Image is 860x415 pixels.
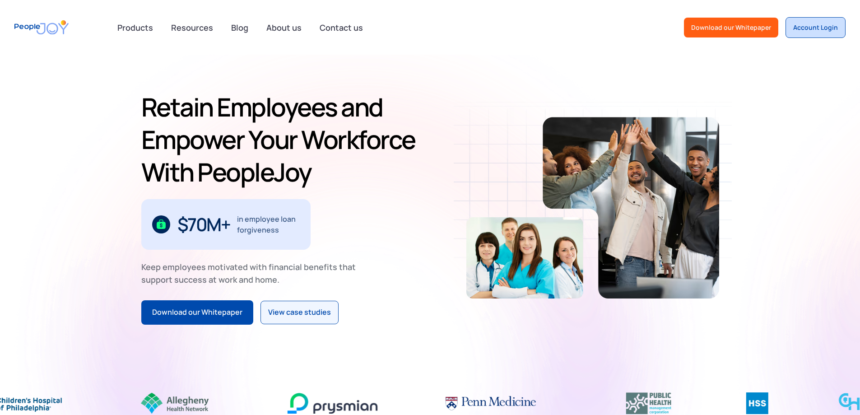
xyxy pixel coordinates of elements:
[237,214,300,235] div: in employee loan forgiveness
[261,18,307,37] a: About us
[543,117,719,298] img: Retain-Employees-PeopleJoy
[268,307,331,318] div: View case studies
[691,23,771,32] div: Download our Whitepaper
[112,19,158,37] div: Products
[141,199,311,250] div: 1 / 3
[14,14,69,40] a: home
[141,261,363,286] div: Keep employees motivated with financial benefits that support success at work and home.
[141,91,427,188] h1: Retain Employees and Empower Your Workforce With PeopleJoy
[177,217,230,232] div: $70M+
[684,18,778,37] a: Download our Whitepaper
[466,217,583,298] img: Retain-Employees-PeopleJoy
[226,18,254,37] a: Blog
[152,307,242,318] div: Download our Whitepaper
[260,301,339,324] a: View case studies
[793,23,838,32] div: Account Login
[314,18,368,37] a: Contact us
[141,300,253,325] a: Download our Whitepaper
[166,18,218,37] a: Resources
[786,17,846,38] a: Account Login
